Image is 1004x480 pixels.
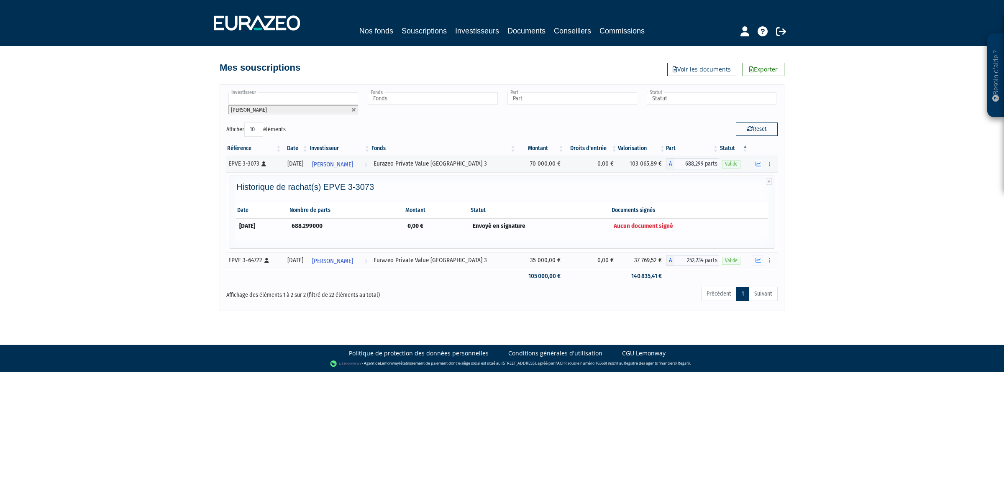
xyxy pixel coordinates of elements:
th: Nombre de parts [289,203,405,218]
th: Statut [470,203,611,218]
span: Valide [722,160,740,168]
span: 252,234 parts [674,255,719,266]
div: [DATE] [285,159,306,168]
td: 140 835,41 € [618,269,666,283]
h4: Mes souscriptions [220,63,300,73]
a: Commissions [599,25,645,37]
select: Afficheréléments [244,123,263,137]
th: Statut : activer pour trier la colonne par ordre d&eacute;croissant [719,141,749,156]
a: Lemonway [380,360,399,366]
img: 1732889491-logotype_eurazeo_blanc_rvb.png [214,15,300,31]
a: Registre des agents financiers (Regafi) [624,360,690,366]
td: 103 065,89 € [618,156,666,172]
td: 70 000,00 € [517,156,565,172]
td: [DATE] [236,218,289,233]
td: Envoyé en signature [470,218,611,233]
i: Voir l'investisseur [364,157,367,172]
a: Exporter [743,63,784,76]
label: Afficher éléments [226,123,286,137]
th: Documents signés [611,203,768,218]
span: 688,299 parts [674,158,719,169]
td: 35 000,00 € [517,252,565,269]
div: Affichage des éléments 1 à 2 sur 2 (filtré de 22 éléments au total) [226,286,449,299]
td: 105 000,00 € [517,269,565,283]
span: [PERSON_NAME] [312,157,353,172]
i: Voir l'investisseur [364,253,367,269]
span: [PERSON_NAME] [312,253,353,269]
a: Nos fonds [359,25,393,37]
td: 0,00 € [565,156,618,172]
a: 1 [736,287,749,301]
th: Date [236,203,289,218]
th: Investisseur: activer pour trier la colonne par ordre croissant [309,141,371,156]
div: EPVE 3-64722 [228,256,279,265]
i: [Français] Personne physique [261,161,266,166]
div: A - Eurazeo Private Value Europe 3 [666,158,719,169]
p: Besoin d'aide ? [991,38,1001,113]
span: A [666,158,674,169]
div: Eurazeo Private Value [GEOGRAPHIC_DATA] 3 [374,159,514,168]
span: Valide [722,257,740,265]
div: Eurazeo Private Value [GEOGRAPHIC_DATA] 3 [374,256,514,265]
span: [PERSON_NAME] [231,107,267,113]
a: Documents [507,25,546,37]
td: 0,00 € [565,252,618,269]
th: Date: activer pour trier la colonne par ordre croissant [282,141,309,156]
td: 37 769,52 € [618,252,666,269]
th: Montant: activer pour trier la colonne par ordre croissant [517,141,565,156]
a: Conseillers [554,25,591,37]
div: - Agent de (établissement de paiement dont le siège social est situé au [STREET_ADDRESS], agréé p... [8,360,996,368]
a: Souscriptions [402,25,447,38]
div: [DATE] [285,256,306,265]
td: 688.299000 [289,218,405,233]
a: Voir les documents [667,63,736,76]
th: Fonds: activer pour trier la colonne par ordre croissant [371,141,517,156]
a: Investisseurs [455,25,499,37]
th: Montant [405,203,470,218]
th: Valorisation: activer pour trier la colonne par ordre croissant [618,141,666,156]
i: [Français] Personne physique [264,258,269,263]
span: Aucun document signé [614,222,673,230]
a: CGU Lemonway [622,349,666,357]
span: A [666,255,674,266]
th: Part: activer pour trier la colonne par ordre croissant [666,141,719,156]
th: Référence : activer pour trier la colonne par ordre croissant [226,141,282,156]
a: Conditions générales d'utilisation [508,349,602,357]
a: Politique de protection des données personnelles [349,349,489,357]
a: [PERSON_NAME] [309,156,371,172]
th: Droits d'entrée: activer pour trier la colonne par ordre croissant [565,141,618,156]
td: 0,00 € [405,218,470,233]
div: A - Eurazeo Private Value Europe 3 [666,255,719,266]
h4: Historique de rachat(s) EPVE 3-3073 [236,182,768,191]
div: EPVE 3-3073 [228,159,279,168]
a: [PERSON_NAME] [309,252,371,269]
img: logo-lemonway.png [330,360,362,368]
button: Reset [736,123,778,136]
